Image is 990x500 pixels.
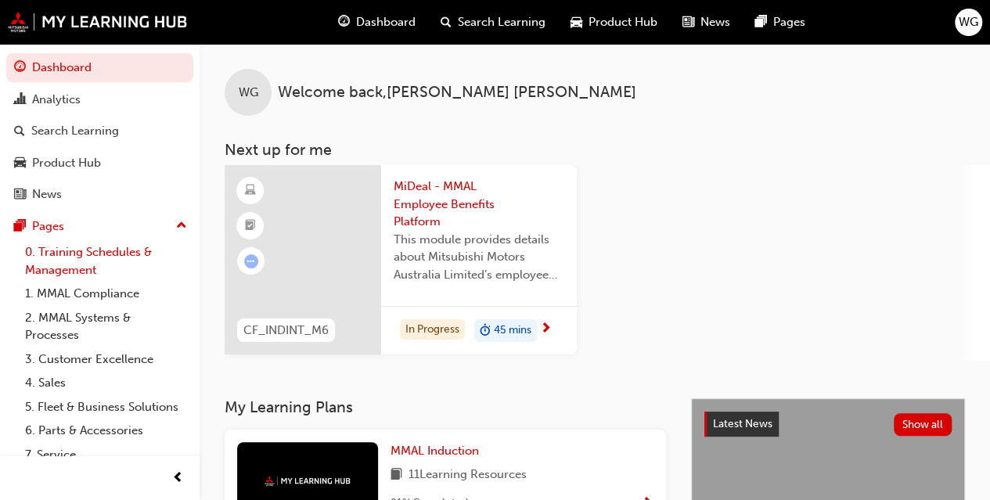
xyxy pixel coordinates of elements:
[19,240,193,282] a: 0. Training Schedules & Management
[14,220,26,234] span: pages-icon
[225,165,577,354] a: CF_INDINT_M6MiDeal - MMAL Employee Benefits PlatformThis module provides details about Mitsubishi...
[713,417,772,430] span: Latest News
[480,321,491,341] span: duration-icon
[200,141,990,159] h3: Next up for me
[428,6,558,38] a: search-iconSearch Learning
[326,6,428,38] a: guage-iconDashboard
[6,117,193,146] a: Search Learning
[172,469,184,488] span: prev-icon
[6,149,193,178] a: Product Hub
[458,13,545,31] span: Search Learning
[494,322,531,340] span: 45 mins
[700,13,730,31] span: News
[682,13,694,32] span: news-icon
[356,13,416,31] span: Dashboard
[19,306,193,347] a: 2. MMAL Systems & Processes
[400,319,465,340] div: In Progress
[14,188,26,202] span: news-icon
[245,181,256,201] span: learningResourceType_ELEARNING-icon
[441,13,452,32] span: search-icon
[391,442,485,460] a: MMAL Induction
[19,371,193,395] a: 4. Sales
[6,212,193,241] button: Pages
[571,13,582,32] span: car-icon
[176,216,187,236] span: up-icon
[19,282,193,306] a: 1. MMAL Compliance
[243,322,329,340] span: CF_INDINT_M6
[391,466,402,485] span: book-icon
[394,231,564,284] span: This module provides details about Mitsubishi Motors Australia Limited’s employee benefits platfo...
[265,476,351,486] img: mmal
[19,347,193,372] a: 3. Customer Excellence
[244,254,258,268] span: learningRecordVerb_ATTEMPT-icon
[6,53,193,82] a: Dashboard
[394,178,564,231] span: MiDeal - MMAL Employee Benefits Platform
[278,84,636,102] span: Welcome back , [PERSON_NAME] [PERSON_NAME]
[31,122,119,140] div: Search Learning
[14,93,26,107] span: chart-icon
[245,216,256,236] span: booktick-icon
[14,124,25,138] span: search-icon
[959,13,978,31] span: WG
[338,13,350,32] span: guage-icon
[773,13,805,31] span: Pages
[755,13,767,32] span: pages-icon
[225,398,666,416] h3: My Learning Plans
[409,466,527,485] span: 11 Learning Resources
[955,9,982,36] button: WG
[540,322,552,336] span: next-icon
[32,218,64,236] div: Pages
[743,6,818,38] a: pages-iconPages
[32,154,101,172] div: Product Hub
[670,6,743,38] a: news-iconNews
[14,61,26,75] span: guage-icon
[14,156,26,171] span: car-icon
[894,413,952,436] button: Show all
[19,443,193,467] a: 7. Service
[704,412,952,437] a: Latest NewsShow all
[6,50,193,212] button: DashboardAnalyticsSearch LearningProduct HubNews
[6,180,193,209] a: News
[32,185,62,203] div: News
[558,6,670,38] a: car-iconProduct Hub
[32,91,81,109] div: Analytics
[19,419,193,443] a: 6. Parts & Accessories
[6,85,193,114] a: Analytics
[8,12,188,32] img: mmal
[589,13,657,31] span: Product Hub
[391,444,479,458] span: MMAL Induction
[19,395,193,419] a: 5. Fleet & Business Solutions
[239,84,258,102] span: WG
